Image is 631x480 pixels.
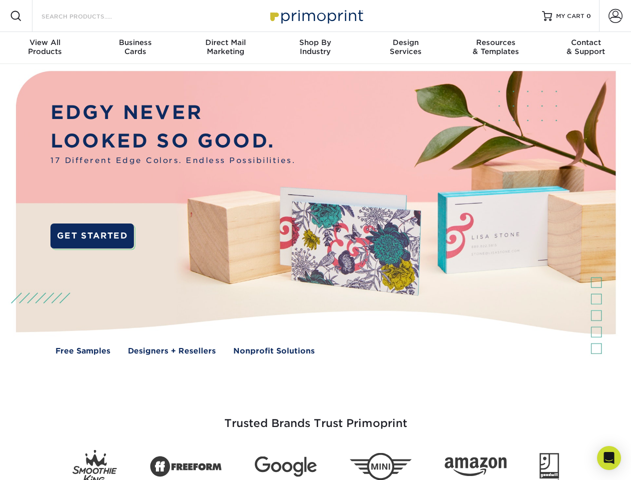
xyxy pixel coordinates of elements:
a: GET STARTED [50,223,134,248]
div: Marketing [180,38,270,56]
span: 17 Different Edge Colors. Endless Possibilities. [50,155,295,166]
span: Direct Mail [180,38,270,47]
a: Contact& Support [541,32,631,64]
div: Cards [90,38,180,56]
img: Amazon [445,457,507,476]
a: Shop ByIndustry [270,32,360,64]
div: Industry [270,38,360,56]
div: & Support [541,38,631,56]
span: Resources [451,38,541,47]
a: Resources& Templates [451,32,541,64]
span: Contact [541,38,631,47]
img: Goodwill [540,453,559,480]
div: & Templates [451,38,541,56]
div: Open Intercom Messenger [597,446,621,470]
a: Free Samples [55,345,110,357]
iframe: Google Customer Reviews [2,449,85,476]
a: Nonprofit Solutions [233,345,315,357]
input: SEARCH PRODUCTS..... [40,10,138,22]
span: Design [361,38,451,47]
img: Google [255,456,317,477]
a: Designers + Resellers [128,345,216,357]
a: BusinessCards [90,32,180,64]
a: Direct MailMarketing [180,32,270,64]
a: DesignServices [361,32,451,64]
span: Shop By [270,38,360,47]
span: Business [90,38,180,47]
div: Services [361,38,451,56]
h3: Trusted Brands Trust Primoprint [23,393,608,442]
p: LOOKED SO GOOD. [50,127,295,155]
p: EDGY NEVER [50,98,295,127]
span: 0 [587,12,591,19]
img: Primoprint [266,5,366,26]
span: MY CART [556,12,585,20]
